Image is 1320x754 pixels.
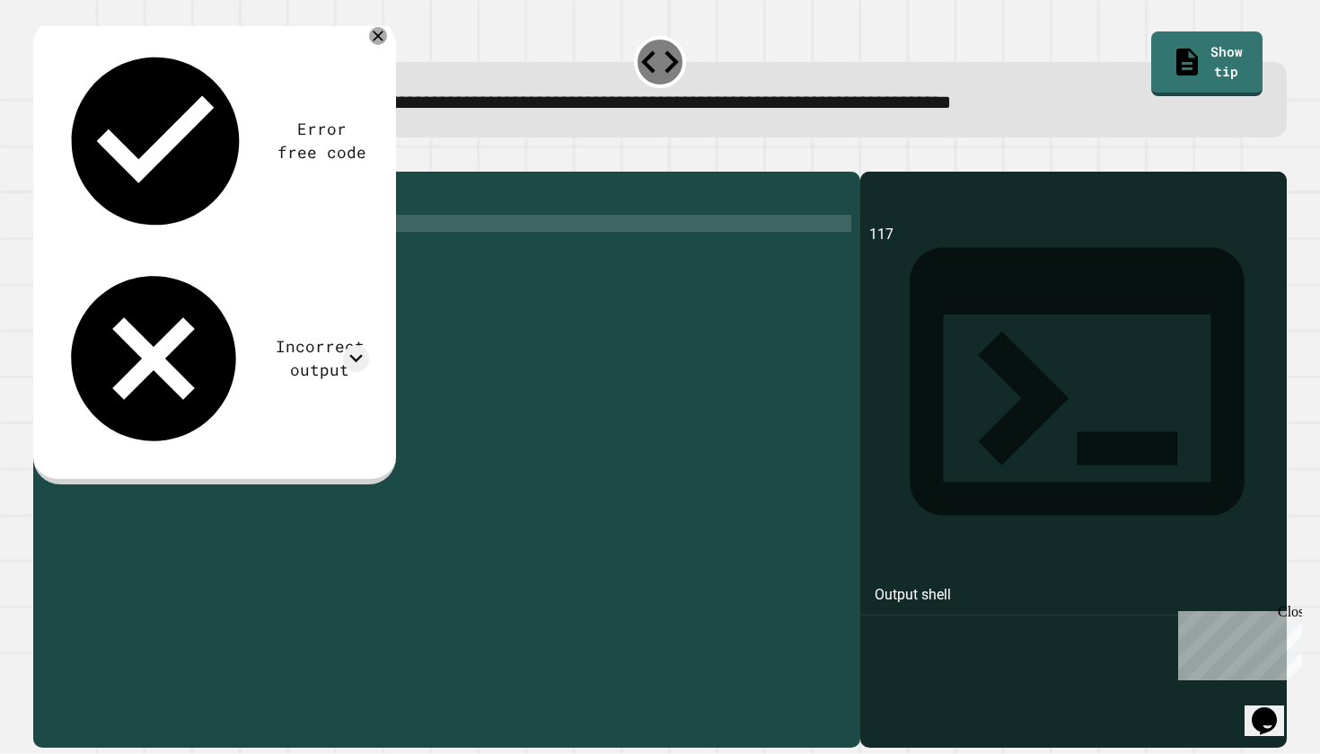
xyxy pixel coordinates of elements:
[1245,682,1302,736] iframe: chat widget
[270,335,369,383] div: Incorrect output
[275,118,370,165] div: Error free code
[7,7,124,114] div: Chat with us now!Close
[1171,604,1302,680] iframe: chat widget
[869,224,1279,747] div: 117
[1151,31,1262,96] a: Show tip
